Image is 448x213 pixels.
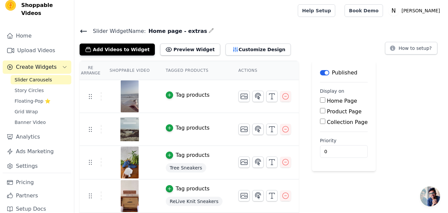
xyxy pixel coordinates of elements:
[238,91,250,102] button: Change Thumbnail
[11,107,71,116] a: Grid Wrap
[320,88,345,94] legend: Display on
[11,86,71,95] a: Story Circles
[332,69,357,77] p: Published
[388,5,443,17] button: N [PERSON_NAME]
[3,29,71,43] a: Home
[166,91,210,99] button: Tag products
[327,98,357,104] label: Home Page
[320,137,368,144] label: Priority
[15,98,50,104] span: Floating-Pop ⭐
[15,108,38,115] span: Grid Wrap
[385,47,437,53] a: How to setup?
[16,63,57,71] span: Create Widgets
[327,119,368,125] label: Collection Page
[160,44,220,55] button: Preview Widget
[238,157,250,168] button: Change Thumbnail
[176,151,210,159] div: Tag products
[230,61,299,80] th: Actions
[238,190,250,201] button: Change Thumbnail
[385,42,437,54] button: How to setup?
[88,27,146,35] span: Slider Widget Name:
[399,5,443,17] p: [PERSON_NAME]
[209,27,214,36] div: Edit Name
[3,130,71,144] a: Analytics
[176,185,210,193] div: Tag products
[101,61,158,80] th: Shoppable Video
[80,61,101,80] th: Re Arrange
[391,7,396,14] text: N
[120,180,139,212] img: shopgracias-images-62cb8258.jpg
[120,113,139,145] img: ae80edf264c9406ab4b672813f8d2255.thumbnail.0000000000.jpg
[3,60,71,74] button: Create Widgets
[15,76,52,83] span: Slider Carousels
[225,44,291,55] button: Customize Design
[3,145,71,158] a: Ads Marketing
[166,151,210,159] button: Tag products
[3,176,71,189] a: Pricing
[15,87,44,94] span: Story Circles
[11,96,71,106] a: Floating-Pop ⭐
[327,108,362,115] label: Product Page
[298,4,335,17] a: Help Setup
[11,118,71,127] a: Banner Video
[166,124,210,132] button: Tag products
[345,4,383,17] a: Book Demo
[3,160,71,173] a: Settings
[120,147,139,178] img: shopgracias-images-fc043bf4.jpg
[80,44,155,55] button: Add Videos to Widget
[146,27,207,35] span: Home page - extras
[176,91,210,99] div: Tag products
[120,80,139,112] img: f95e456e15054b9cb24660ddf2ead70c.thumbnail.0000000000.jpg
[166,185,210,193] button: Tag products
[166,163,206,172] span: Tree Sneakers
[158,61,230,80] th: Tagged Products
[15,119,46,126] span: Banner Video
[420,186,440,206] div: Open chat
[3,189,71,202] a: Partners
[11,75,71,84] a: Slider Carousels
[176,124,210,132] div: Tag products
[238,124,250,135] button: Change Thumbnail
[3,44,71,57] a: Upload Videos
[166,197,223,206] span: ReLive Knit Sneakers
